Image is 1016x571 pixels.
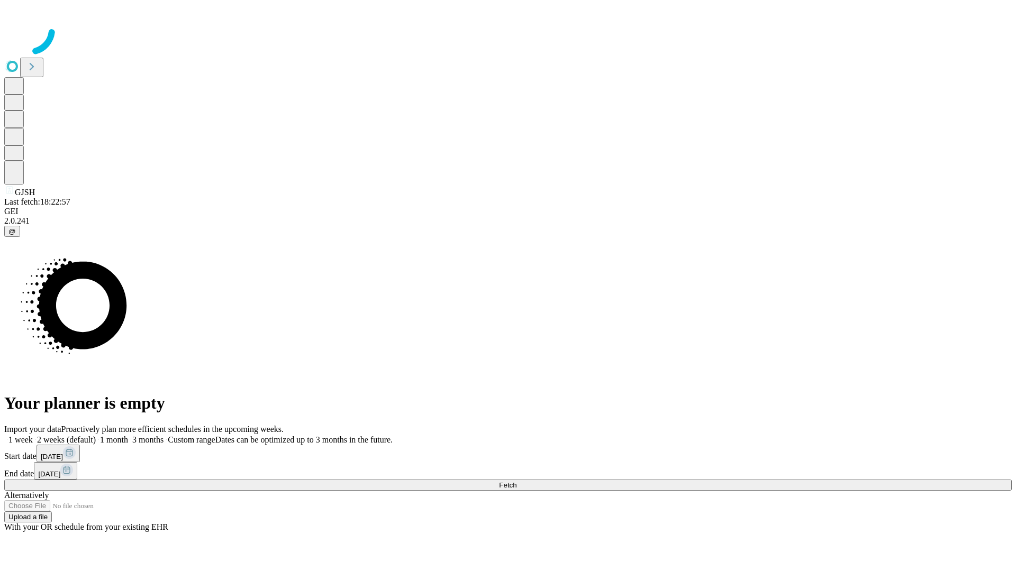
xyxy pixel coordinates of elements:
[15,188,35,197] span: GJSH
[34,462,77,480] button: [DATE]
[215,435,393,444] span: Dates can be optimized up to 3 months in the future.
[38,470,60,478] span: [DATE]
[4,207,1012,216] div: GEI
[4,425,61,434] span: Import your data
[499,481,516,489] span: Fetch
[4,197,70,206] span: Last fetch: 18:22:57
[4,491,49,500] span: Alternatively
[4,226,20,237] button: @
[61,425,284,434] span: Proactively plan more efficient schedules in the upcoming weeks.
[100,435,128,444] span: 1 month
[4,511,52,522] button: Upload a file
[4,393,1012,413] h1: Your planner is empty
[4,216,1012,226] div: 2.0.241
[4,522,168,531] span: With your OR schedule from your existing EHR
[8,435,33,444] span: 1 week
[132,435,164,444] span: 3 months
[168,435,215,444] span: Custom range
[37,445,80,462] button: [DATE]
[4,462,1012,480] div: End date
[4,445,1012,462] div: Start date
[8,227,16,235] span: @
[4,480,1012,491] button: Fetch
[41,453,63,461] span: [DATE]
[37,435,96,444] span: 2 weeks (default)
